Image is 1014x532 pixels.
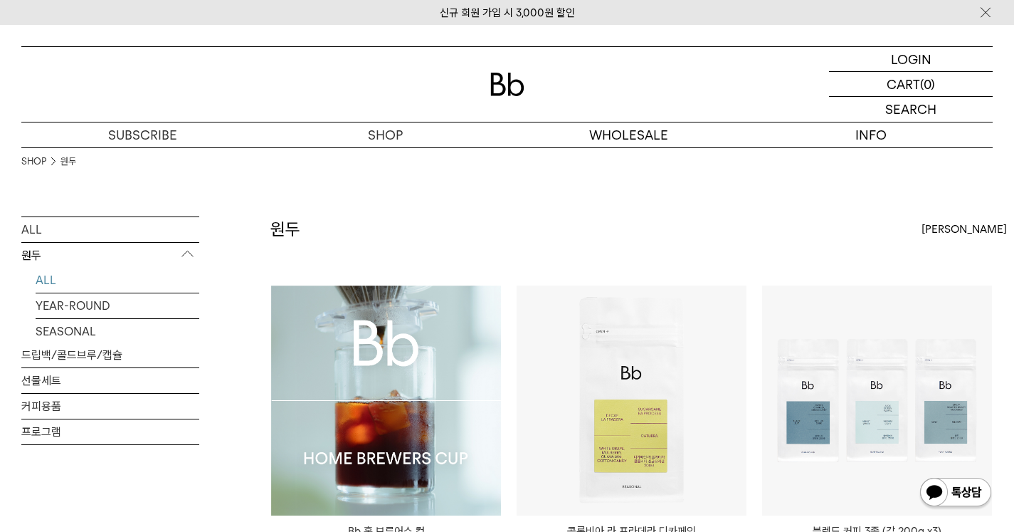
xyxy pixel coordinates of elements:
[921,221,1007,238] span: [PERSON_NAME]
[829,47,993,72] a: LOGIN
[507,122,750,147] p: WHOLESALE
[517,286,746,516] img: 콜롬비아 라 프라데라 디카페인
[36,268,199,293] a: ALL
[36,319,199,344] a: SEASONAL
[762,286,992,516] img: 블렌드 커피 3종 (각 200g x3)
[885,97,936,122] p: SEARCH
[891,47,931,71] p: LOGIN
[829,72,993,97] a: CART (0)
[750,122,993,147] p: INFO
[21,122,264,147] a: SUBSCRIBE
[440,6,575,19] a: 신규 회원 가입 시 3,000원 할인
[490,73,524,96] img: 로고
[21,343,199,367] a: 드립백/콜드브루/캡슐
[21,243,199,268] p: 원두
[271,286,501,516] img: Bb 홈 브루어스 컵
[36,293,199,318] a: YEAR-ROUND
[264,122,507,147] a: SHOP
[270,217,300,241] h2: 원두
[920,72,935,96] p: (0)
[21,394,199,419] a: 커피용품
[60,155,76,169] a: 원두
[887,72,920,96] p: CART
[21,419,199,444] a: 프로그램
[21,217,199,242] a: ALL
[21,368,199,393] a: 선물세트
[21,155,46,169] a: SHOP
[919,476,993,511] img: 카카오톡 채널 1:1 채팅 버튼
